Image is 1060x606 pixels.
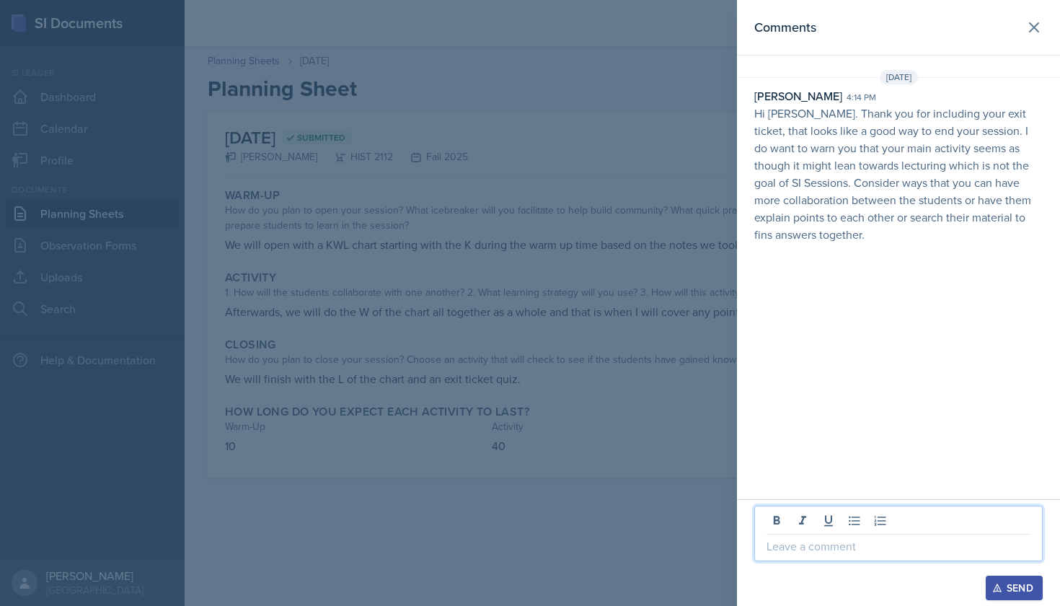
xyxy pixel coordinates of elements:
div: 4:14 pm [847,91,876,104]
div: Send [995,582,1033,594]
span: [DATE] [880,70,918,84]
button: Send [986,576,1043,600]
p: Hi [PERSON_NAME]. Thank you for including your exit ticket, that looks like a good way to end you... [754,105,1043,243]
h2: Comments [754,17,816,38]
div: [PERSON_NAME] [754,87,842,105]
